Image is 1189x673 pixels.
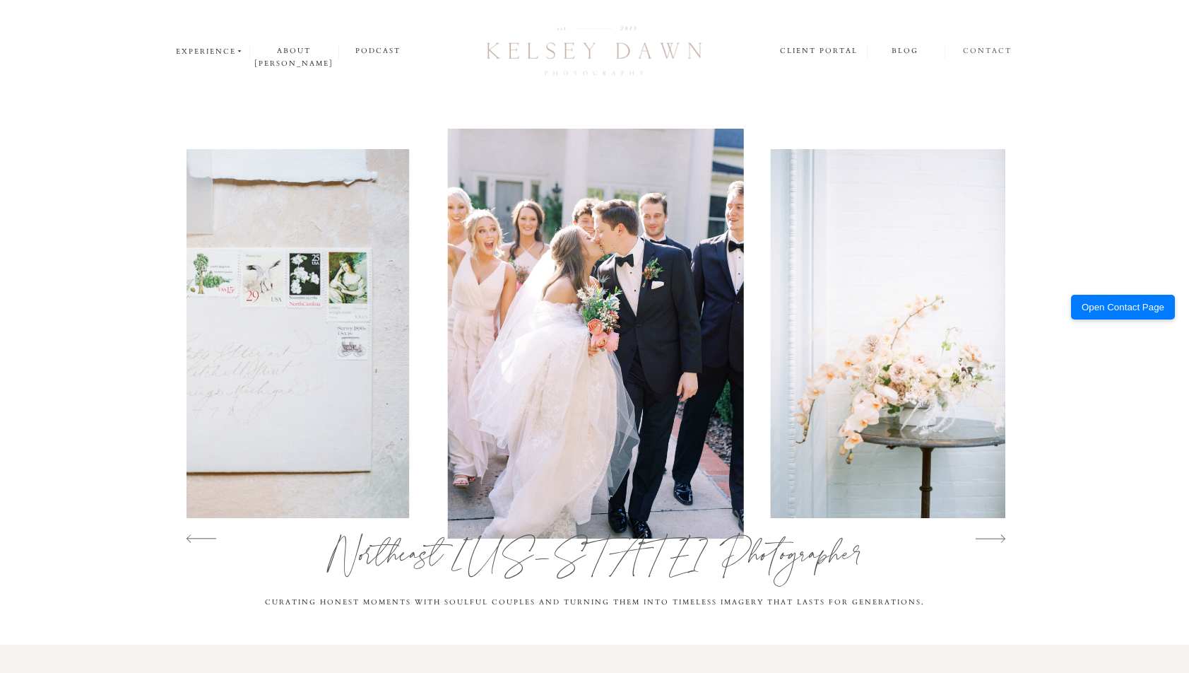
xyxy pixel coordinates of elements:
h1: Northeast [US_STATE] Photographer [248,518,942,588]
h3: CURATING HONEST MOMENTS WITH SOULFUL COUPLES AND TURNING THEM INTO TIMELESS IMAGERY THAT LASTs FO... [262,596,928,616]
a: podcast [339,45,417,58]
a: about [PERSON_NAME] [250,45,338,58]
button: Open Contact Page [1071,295,1175,320]
a: blog [867,45,944,58]
a: contact [963,45,1012,59]
a: experience [176,45,244,58]
a: client portal [780,45,860,59]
